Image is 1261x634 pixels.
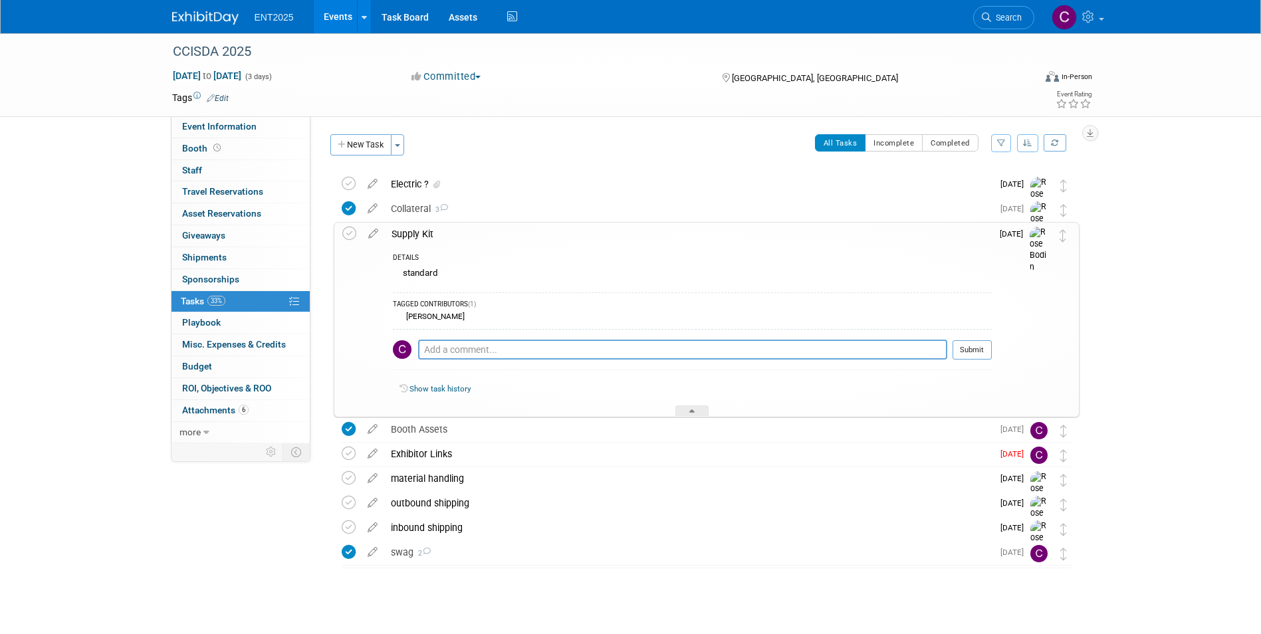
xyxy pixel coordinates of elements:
[168,40,1014,64] div: CCISDA 2025
[468,300,476,308] span: (1)
[361,423,384,435] a: edit
[172,312,310,334] a: Playbook
[1000,229,1030,239] span: [DATE]
[1046,71,1059,82] img: Format-Inperson.png
[1000,548,1030,557] span: [DATE]
[1000,498,1030,508] span: [DATE]
[1060,425,1067,437] i: Move task
[172,356,310,377] a: Budget
[182,252,227,263] span: Shipments
[409,384,471,393] a: Show task history
[815,134,866,152] button: All Tasks
[1060,449,1067,462] i: Move task
[182,383,271,393] span: ROI, Objectives & ROO
[1000,449,1030,459] span: [DATE]
[1030,545,1048,562] img: Colleen Mueller
[283,443,310,461] td: Toggle Event Tabs
[384,492,992,514] div: outbound shipping
[1030,422,1048,439] img: Colleen Mueller
[201,70,213,81] span: to
[393,253,992,264] div: DETAILS
[211,143,223,153] span: Booth not reserved yet
[384,467,992,490] div: material handling
[393,340,411,359] img: Colleen Mueller
[172,138,310,159] a: Booth
[244,72,272,81] span: (3 days)
[384,516,992,539] div: inbound shipping
[172,334,310,356] a: Misc. Expenses & Credits
[182,121,257,132] span: Event Information
[407,70,486,84] button: Committed
[1000,179,1030,189] span: [DATE]
[1030,201,1050,249] img: Rose Bodin
[255,12,294,23] span: ENT2025
[393,264,992,285] div: standard
[182,317,221,328] span: Playbook
[361,546,384,558] a: edit
[182,165,202,175] span: Staff
[1000,523,1030,532] span: [DATE]
[260,443,283,461] td: Personalize Event Tab Strip
[973,6,1034,29] a: Search
[361,497,384,509] a: edit
[413,549,431,558] span: 2
[393,300,992,311] div: TAGGED CONTRIBUTORS
[384,173,992,195] div: Electric ?
[1030,496,1050,543] img: Rose Bodin
[1060,523,1067,536] i: Move task
[732,73,898,83] span: [GEOGRAPHIC_DATA], [GEOGRAPHIC_DATA]
[182,339,286,350] span: Misc. Expenses & Credits
[385,223,992,245] div: Supply Kit
[1060,179,1067,192] i: Move task
[922,134,978,152] button: Completed
[431,205,448,214] span: 3
[361,473,384,484] a: edit
[172,400,310,421] a: Attachments6
[1000,425,1030,434] span: [DATE]
[172,91,229,104] td: Tags
[1030,447,1048,464] img: Colleen Mueller
[172,422,310,443] a: more
[1000,474,1030,483] span: [DATE]
[1061,72,1092,82] div: In-Person
[384,418,992,441] div: Booth Assets
[1030,177,1050,224] img: Rose Bodin
[172,181,310,203] a: Travel Reservations
[384,541,992,564] div: swag
[1030,227,1050,274] img: Rose Bodin
[182,143,223,154] span: Booth
[172,247,310,268] a: Shipments
[1056,91,1091,98] div: Event Rating
[1060,204,1067,217] i: Move task
[1060,474,1067,486] i: Move task
[361,203,384,215] a: edit
[172,203,310,225] a: Asset Reservations
[1030,520,1050,568] img: Rose Bodin
[172,269,310,290] a: Sponsorships
[1030,471,1050,518] img: Rose Bodin
[172,160,310,181] a: Staff
[182,274,239,284] span: Sponsorships
[179,427,201,437] span: more
[1060,548,1067,560] i: Move task
[181,296,225,306] span: Tasks
[182,230,225,241] span: Giveaways
[207,296,225,306] span: 33%
[403,312,465,321] div: [PERSON_NAME]
[172,291,310,312] a: Tasks33%
[172,11,239,25] img: ExhibitDay
[1052,5,1077,30] img: Colleen Mueller
[239,405,249,415] span: 6
[991,13,1022,23] span: Search
[361,522,384,534] a: edit
[182,405,249,415] span: Attachments
[172,70,242,82] span: [DATE] [DATE]
[361,178,384,190] a: edit
[172,225,310,247] a: Giveaways
[361,448,384,460] a: edit
[172,378,310,399] a: ROI, Objectives & ROO
[182,208,261,219] span: Asset Reservations
[956,69,1093,89] div: Event Format
[1060,498,1067,511] i: Move task
[953,340,992,360] button: Submit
